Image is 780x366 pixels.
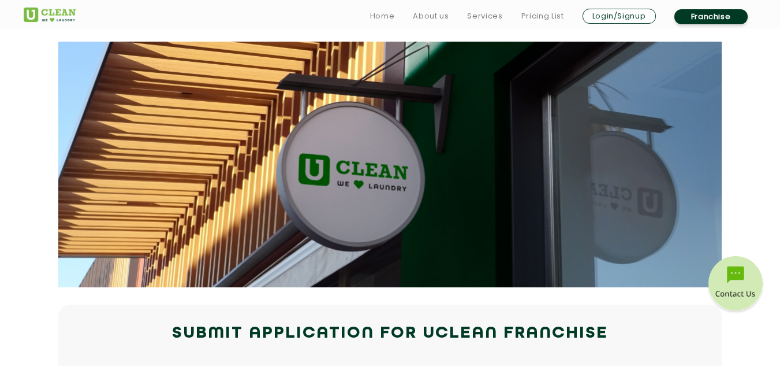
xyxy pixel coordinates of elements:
[674,9,748,24] a: Franchise
[467,9,502,23] a: Services
[24,320,757,347] h2: Submit Application for UCLEAN FRANCHISE
[583,9,656,24] a: Login/Signup
[521,9,564,23] a: Pricing List
[707,256,764,314] img: contact-btn
[24,8,76,22] img: UClean Laundry and Dry Cleaning
[370,9,395,23] a: Home
[413,9,449,23] a: About us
